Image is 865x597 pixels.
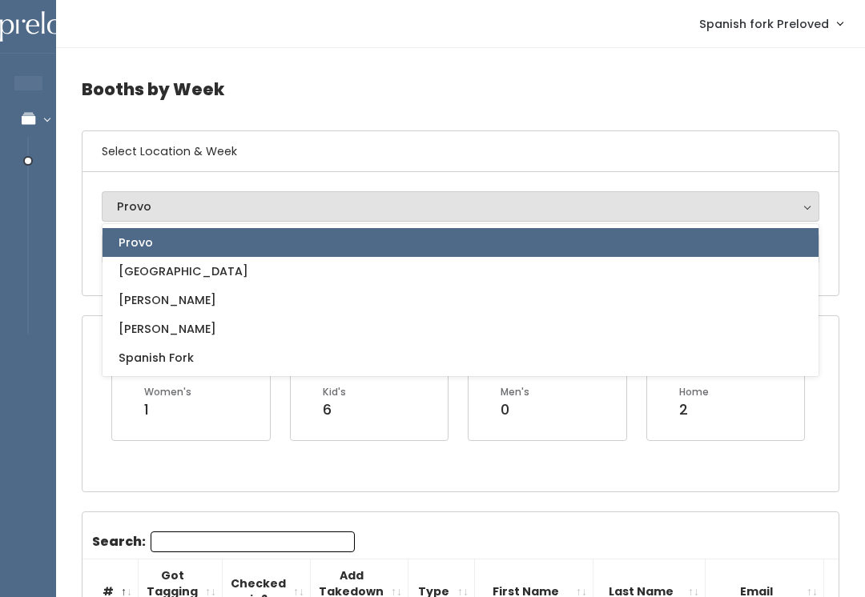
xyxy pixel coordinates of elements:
span: Spanish fork Preloved [699,15,829,33]
span: [PERSON_NAME] [119,291,216,309]
span: Provo [119,234,153,251]
div: Home [679,385,709,399]
input: Search: [151,531,355,552]
span: [GEOGRAPHIC_DATA] [119,262,248,280]
h6: Select Location & Week [82,131,839,172]
button: Provo [102,191,819,222]
span: [PERSON_NAME] [119,320,216,338]
h4: Booths by Week [82,67,839,111]
a: Spanish fork Preloved [683,6,859,41]
div: Men's [501,385,529,399]
span: Spanish Fork [119,349,194,367]
div: 2 [679,399,709,420]
div: Provo [117,198,804,215]
div: Women's [144,385,191,399]
div: 6 [323,399,346,420]
div: Kid's [323,385,346,399]
label: Search: [92,531,355,552]
div: 0 [501,399,529,420]
div: 1 [144,399,191,420]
